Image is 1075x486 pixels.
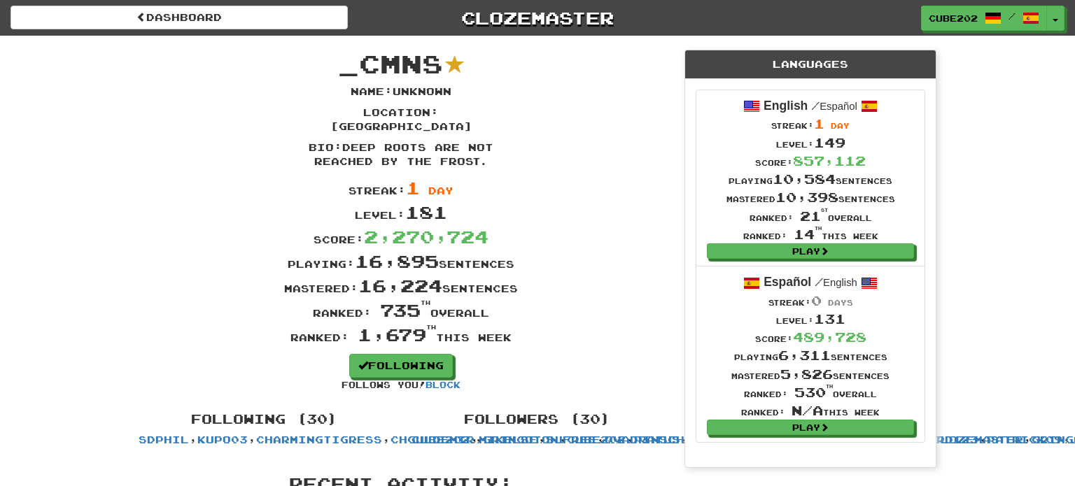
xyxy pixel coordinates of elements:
[351,85,451,99] p: Name : Unknown
[128,249,674,273] div: Playing: sentences
[794,227,822,242] span: 14
[428,185,454,196] span: day
[814,311,845,327] span: 131
[128,406,401,448] div: , , , , , , , , , , , , , , , , , , , , , , , , , , , , ,
[349,354,453,378] a: Following
[731,365,890,383] div: Mastered sentences
[793,153,866,169] span: 857,112
[685,50,936,79] div: Languages
[139,413,391,427] h4: Following (30)
[773,171,836,187] span: 10,584
[826,384,833,389] sup: th
[426,324,436,331] sup: th
[421,299,430,306] sup: th
[731,328,890,346] div: Score:
[780,366,833,382] span: 5,826
[726,152,895,170] div: Score:
[929,12,978,24] span: Cube202
[726,225,895,243] div: Ranked: this week
[831,121,850,130] span: day
[406,177,420,198] span: 1
[412,434,470,445] a: Cube202
[764,275,811,289] strong: Español
[1009,11,1016,21] span: /
[814,116,824,131] span: 1
[899,434,1023,445] a: RickClozemaster
[10,6,348,29] a: Dashboard
[546,434,596,445] a: sjfree
[401,406,674,448] div: , , , , , , , , , , , , , , , , , , , , , , , , , , , , ,
[128,322,674,347] div: Ranked: this week
[128,224,674,249] div: Score:
[358,275,442,296] span: 16,224
[380,299,430,320] span: 735
[815,226,822,231] sup: th
[726,170,895,188] div: Playing sentences
[821,208,828,213] sup: st
[726,207,895,225] div: Ranked: overall
[369,6,706,30] a: Clozemaster
[731,292,890,310] div: Streak:
[726,188,895,206] div: Mastered sentences
[793,329,866,345] span: 489,728
[426,380,461,389] a: Block
[775,190,838,205] span: 10,398
[296,106,506,134] p: Location : [GEOGRAPHIC_DATA]
[364,226,489,247] span: 2,270,724
[256,434,382,445] a: CharmingTigress
[128,176,674,200] div: Streak:
[811,293,822,308] span: 0
[358,324,436,345] span: 1,679
[605,434,680,445] a: Qvadratus
[731,401,890,420] div: Ranked: this week
[197,434,248,445] a: kupo03
[811,101,857,112] small: Español
[338,48,443,78] span: _cmns
[139,434,189,445] a: sdphil
[800,208,828,224] span: 21
[828,298,853,307] span: days
[726,134,895,152] div: Level:
[764,99,808,113] strong: English
[391,434,475,445] a: chguldemir
[794,385,833,400] span: 530
[921,6,1047,31] a: Cube202 /
[355,250,439,271] span: 16,895
[707,420,914,435] a: Play
[731,383,890,401] div: Ranked: overall
[731,310,890,328] div: Level:
[479,434,537,445] a: mikelse
[814,135,845,150] span: 149
[128,298,674,322] div: Ranked: overall
[731,346,890,364] div: Playing sentences
[811,99,820,112] span: /
[296,141,506,169] p: Bio : Deep roots are not reached by the frost.
[815,276,823,288] span: /
[792,403,823,418] span: N/A
[412,413,663,427] h4: Followers (30)
[405,201,447,222] span: 181
[815,277,857,288] small: English
[726,115,895,133] div: Streak:
[342,380,461,389] small: Follows you!
[128,273,674,298] div: Mastered: sentences
[707,243,914,259] a: Play
[778,348,831,363] span: 6,311
[128,200,674,224] div: Level:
